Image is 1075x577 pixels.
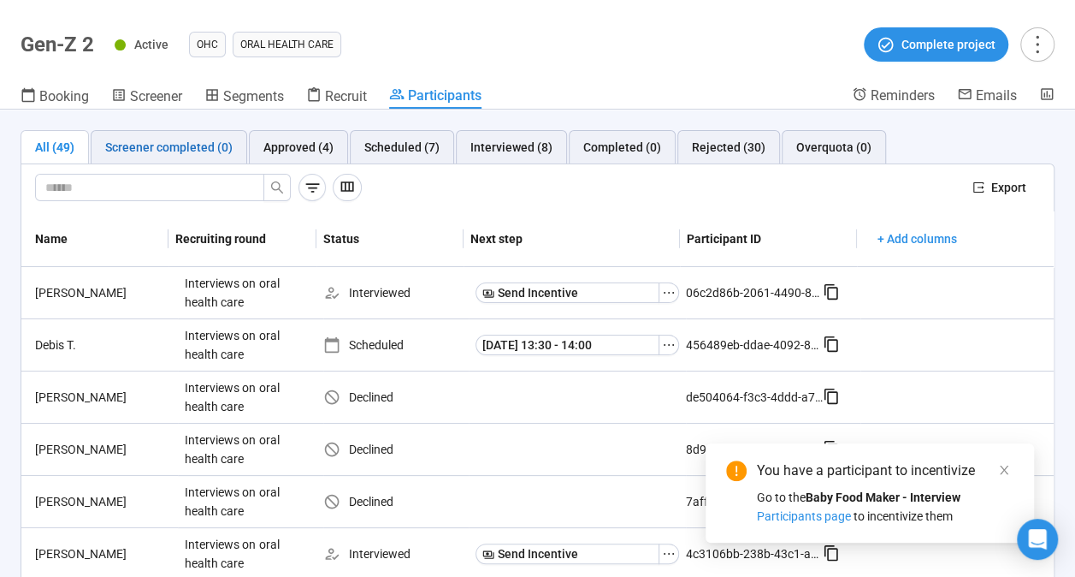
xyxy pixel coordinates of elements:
th: Next step [464,211,680,267]
span: Screener [130,88,182,104]
button: Complete project [864,27,1008,62]
span: Export [991,178,1026,197]
span: Booking [39,88,89,104]
div: [PERSON_NAME] [28,492,178,511]
a: Segments [204,86,284,109]
div: Declined [323,492,469,511]
th: Recruiting round [168,211,316,267]
div: Interviews on oral health care [178,319,306,371]
th: Participant ID [680,211,857,267]
span: Send Incentive [498,544,578,563]
span: Active [134,38,168,51]
div: [PERSON_NAME] [28,544,178,563]
button: more [1020,27,1054,62]
div: Rejected (30) [692,138,765,157]
span: ellipsis [662,286,676,300]
div: Approved (4) [263,138,334,157]
div: [PERSON_NAME] [28,440,178,459]
div: Interviewed (8) [470,138,552,157]
a: Emails [957,86,1017,107]
div: Declined [323,440,469,459]
strong: Baby Food Maker - Interview [806,491,960,504]
span: Send Incentive [498,283,578,302]
div: 7affde27-ad7f-4a54-9531-3dad58bd9945 [686,492,823,511]
div: Overquota (0) [796,138,871,157]
div: Interviewed [323,544,469,563]
h1: Gen-Z 2 [21,33,94,57]
div: Screener completed (0) [105,138,233,157]
div: Scheduled (7) [364,138,440,157]
button: Send Incentive [475,283,659,303]
span: Emails [976,87,1017,104]
button: search [263,174,291,201]
div: Interviews on oral health care [178,372,306,423]
a: Recruit [306,86,367,109]
div: 06c2d86b-2061-4490-86c1-e3ebc1059891 [686,283,823,302]
span: Participants page [757,509,851,523]
div: [PERSON_NAME] [28,388,178,407]
span: ellipsis [662,547,676,561]
div: Completed (0) [583,138,661,157]
div: Interviewed [323,283,469,302]
span: export [972,181,984,193]
span: Oral Health Care [240,36,334,53]
div: [PERSON_NAME] [28,283,178,302]
div: Open Intercom Messenger [1017,519,1058,560]
span: more [1025,33,1048,56]
span: OHC [197,36,218,53]
div: Debis T. [28,336,178,354]
div: 456489eb-ddae-4092-8d11-0d088fa55a53 [686,336,823,354]
button: exportExport [959,174,1040,201]
div: de504064-f3c3-4ddd-a7b4-146c7add7ae3 [686,388,823,407]
button: ellipsis [659,283,679,303]
span: ellipsis [662,338,676,352]
a: Reminders [852,86,935,107]
button: [DATE] 13:30 - 14:00 [475,335,659,355]
th: Name [21,211,168,267]
span: Complete project [901,35,995,54]
span: [DATE] 13:30 - 14:00 [482,336,592,354]
button: ellipsis [659,544,679,564]
a: Participants [389,86,481,109]
div: Declined [323,388,469,407]
div: 8d9ed192-df9a-482c-b77d-ce190b7a3869 [686,440,823,459]
th: Status [316,211,464,267]
span: Recruit [325,88,367,104]
span: search [270,181,284,194]
span: Reminders [871,87,935,104]
span: + Add columns [877,229,957,248]
span: Participants [408,87,481,104]
div: All (49) [35,138,74,157]
div: Scheduled [323,336,469,354]
a: Booking [21,86,89,109]
div: Go to the to incentivize them [757,488,1013,526]
div: You have a participant to incentivize [757,461,1013,481]
button: ellipsis [659,335,679,355]
span: close [998,464,1010,476]
a: Screener [111,86,182,109]
div: Interviews on oral health care [178,424,306,475]
button: Send Incentive [475,544,659,564]
div: Interviews on oral health care [178,267,306,318]
span: Segments [223,88,284,104]
button: + Add columns [864,225,971,253]
div: Interviews on oral health care [178,476,306,527]
div: 4c3106bb-238b-43c1-a8a7-0f1f0fd89986 [686,544,823,563]
span: exclamation-circle [726,461,747,481]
